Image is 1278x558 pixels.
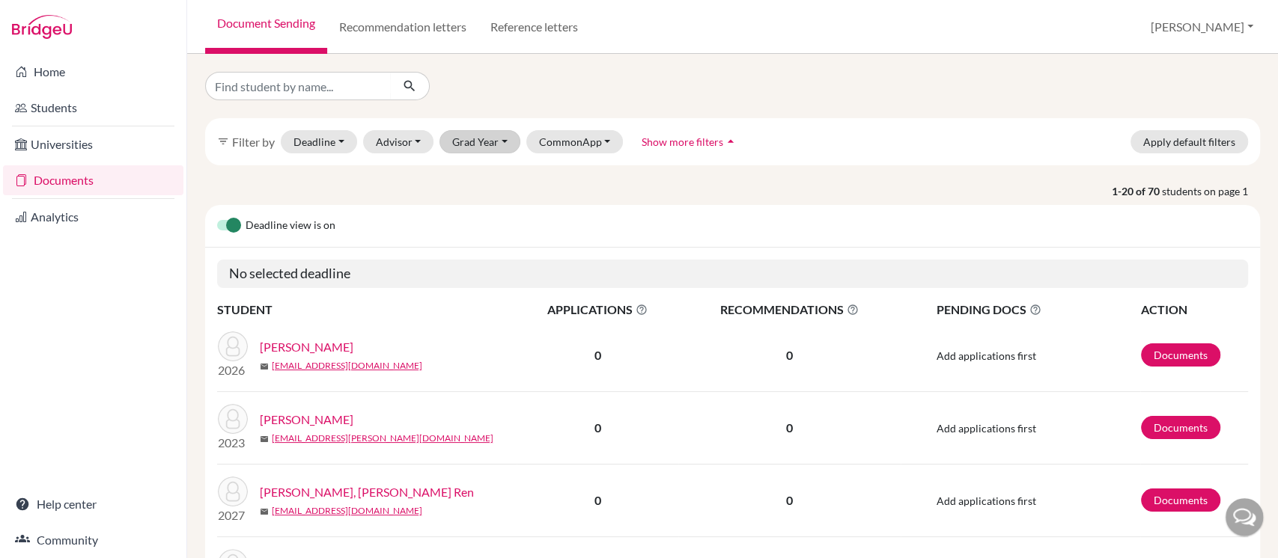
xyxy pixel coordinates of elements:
[3,93,183,123] a: Students
[217,260,1248,288] h5: No selected deadline
[629,130,751,153] button: Show more filtersarrow_drop_up
[218,404,248,434] img: Chan, Elina
[218,361,248,379] p: 2026
[642,135,723,148] span: Show more filters
[217,300,517,319] th: STUDENT
[1144,13,1260,41] button: [PERSON_NAME]
[679,419,900,437] p: 0
[1141,343,1220,367] a: Documents
[517,301,678,319] span: APPLICATIONS
[439,130,520,153] button: Grad Year
[937,422,1036,435] span: Add applications first
[1141,488,1220,512] a: Documents
[679,491,900,509] p: 0
[260,507,269,516] span: mail
[1162,183,1260,199] span: students on page 1
[281,130,357,153] button: Deadline
[260,435,269,444] span: mail
[723,134,738,149] i: arrow_drop_up
[260,362,269,371] span: mail
[679,346,900,364] p: 0
[594,493,601,507] b: 0
[218,506,248,524] p: 2027
[937,494,1036,507] span: Add applications first
[363,130,434,153] button: Advisor
[12,15,72,39] img: Bridge-U
[260,338,353,356] a: [PERSON_NAME]
[937,349,1036,362] span: Add applications first
[246,217,335,235] span: Deadline view is on
[1140,300,1248,319] th: ACTION
[218,331,248,361] img: Aoyama, Liz
[34,10,64,24] span: Help
[3,165,183,195] a: Documents
[679,301,900,319] span: RECOMMENDATIONS
[272,432,493,445] a: [EMAIL_ADDRESS][PERSON_NAME][DOMAIN_NAME]
[3,129,183,159] a: Universities
[594,348,601,362] b: 0
[3,489,183,519] a: Help center
[3,57,183,87] a: Home
[272,504,422,518] a: [EMAIL_ADDRESS][DOMAIN_NAME]
[205,72,391,100] input: Find student by name...
[594,420,601,435] b: 0
[526,130,624,153] button: CommonApp
[1112,183,1162,199] strong: 1-20 of 70
[3,202,183,232] a: Analytics
[1131,130,1248,153] button: Apply default filters
[937,301,1139,319] span: PENDING DOCS
[3,525,183,555] a: Community
[272,359,422,372] a: [EMAIL_ADDRESS][DOMAIN_NAME]
[218,434,248,452] p: 2023
[260,483,474,501] a: [PERSON_NAME], [PERSON_NAME] Ren
[217,135,229,147] i: filter_list
[1141,416,1220,439] a: Documents
[232,135,275,149] span: Filter by
[218,476,248,506] img: Chang, William Ming Ren
[260,411,353,429] a: [PERSON_NAME]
